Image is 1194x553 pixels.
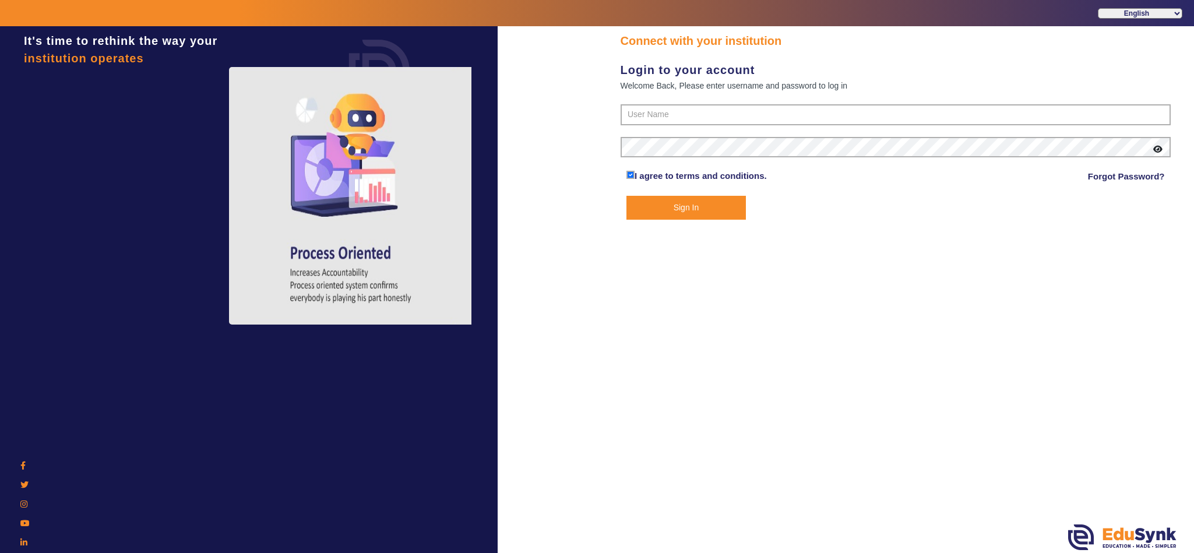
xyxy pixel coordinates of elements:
[635,171,767,181] a: I agree to terms and conditions.
[1088,170,1165,184] a: Forgot Password?
[626,196,746,220] button: Sign In
[24,34,217,47] span: It's time to rethink the way your
[621,104,1171,125] input: User Name
[24,52,144,65] span: institution operates
[621,79,1171,93] div: Welcome Back, Please enter username and password to log in
[336,26,423,114] img: login.png
[1068,524,1177,550] img: edusynk.png
[229,67,474,325] img: login4.png
[621,61,1171,79] div: Login to your account
[621,32,1171,50] div: Connect with your institution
